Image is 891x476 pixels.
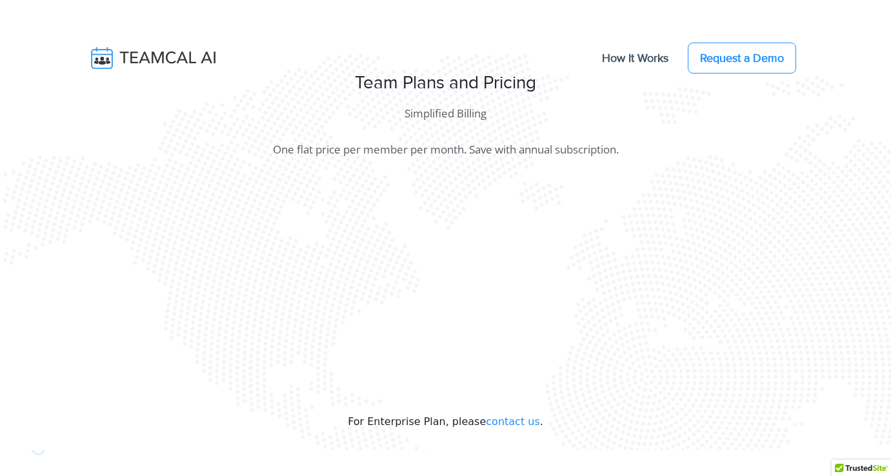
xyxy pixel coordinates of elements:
center: For Enterprise Plan, please . [10,414,881,430]
a: Request a Demo [688,43,796,74]
a: contact us [486,415,539,428]
p: Simplified Billing One flat price per member per month. Save with annual subscription. [10,104,881,159]
a: How It Works [589,45,681,72]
